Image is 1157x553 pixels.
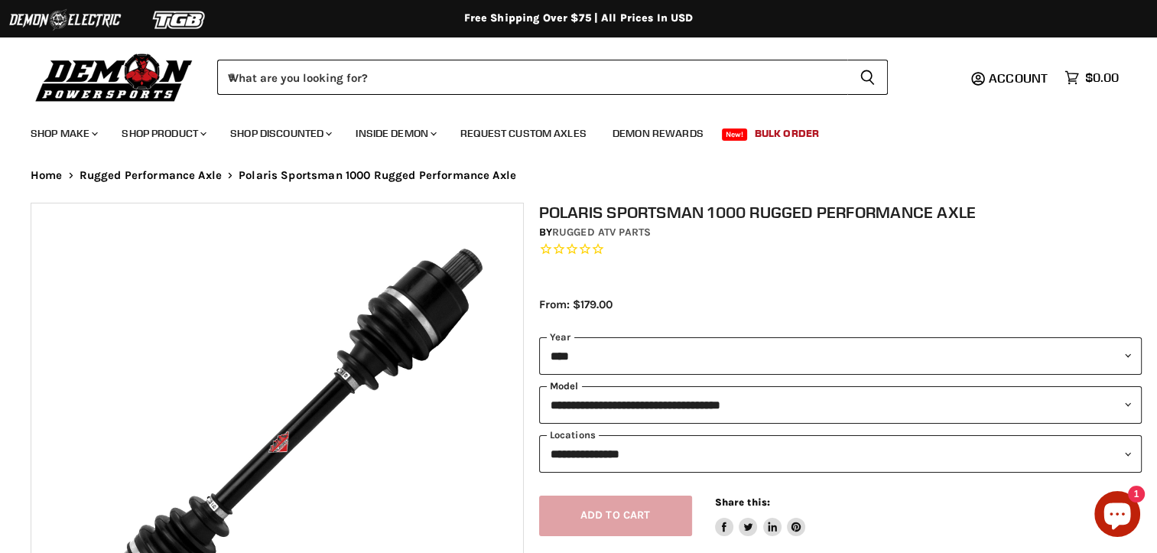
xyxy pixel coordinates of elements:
div: by [539,224,1142,241]
span: $0.00 [1085,70,1119,85]
select: keys [539,435,1142,473]
span: Share this: [715,496,770,508]
a: Shop Make [19,118,107,149]
a: Shop Discounted [219,118,341,149]
img: Demon Electric Logo 2 [8,5,122,34]
a: Home [31,169,63,182]
form: Product [217,60,888,95]
a: Bulk Order [743,118,830,149]
select: year [539,337,1142,375]
a: Inside Demon [344,118,446,149]
a: Rugged ATV Parts [552,226,651,239]
a: Shop Product [110,118,216,149]
input: When autocomplete results are available use up and down arrows to review and enter to select [217,60,847,95]
inbox-online-store-chat: Shopify online store chat [1090,491,1145,541]
span: Account [989,70,1048,86]
aside: Share this: [715,496,806,536]
a: $0.00 [1057,67,1126,89]
a: Demon Rewards [601,118,715,149]
ul: Main menu [19,112,1115,149]
img: TGB Logo 2 [122,5,237,34]
a: Account [982,71,1057,85]
span: New! [722,128,748,141]
span: Rated 0.0 out of 5 stars 0 reviews [539,242,1142,258]
select: modal-name [539,386,1142,424]
h1: Polaris Sportsman 1000 Rugged Performance Axle [539,203,1142,222]
img: Demon Powersports [31,50,198,104]
button: Search [847,60,888,95]
span: From: $179.00 [539,298,613,311]
a: Rugged Performance Axle [80,169,222,182]
span: Polaris Sportsman 1000 Rugged Performance Axle [239,169,516,182]
a: Request Custom Axles [449,118,598,149]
